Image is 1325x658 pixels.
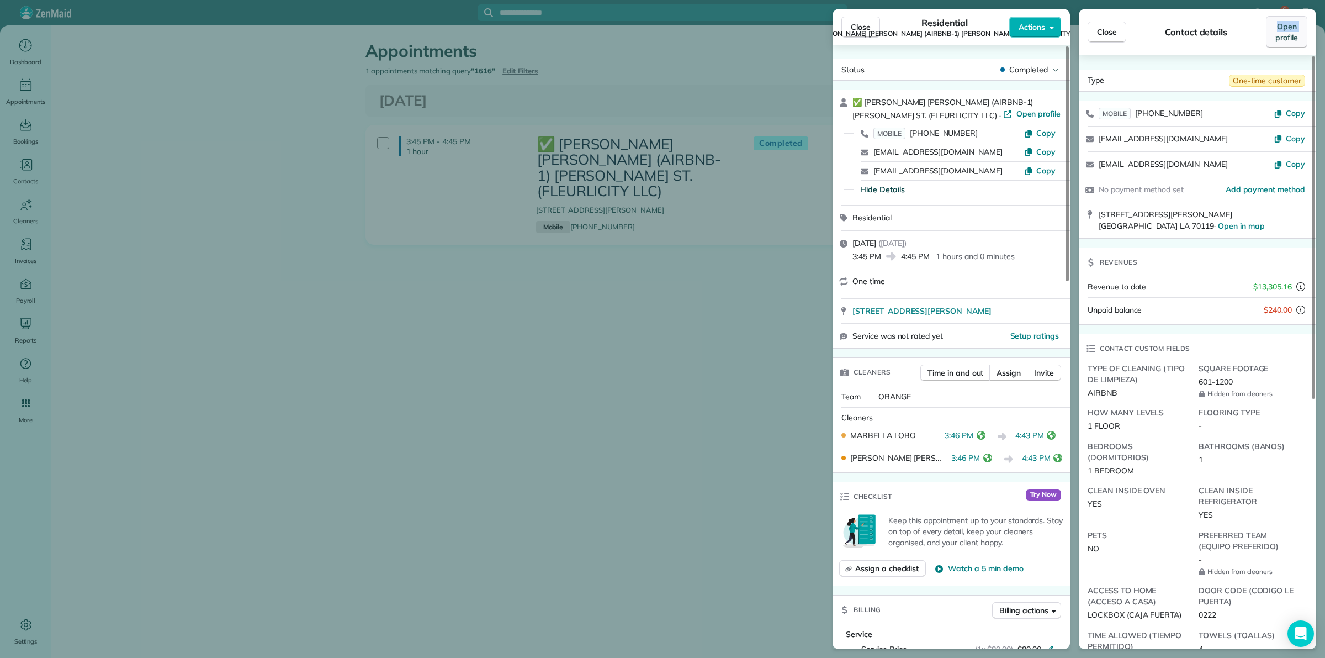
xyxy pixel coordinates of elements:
[910,128,978,138] span: [PHONE_NUMBER]
[1099,159,1228,169] a: [EMAIL_ADDRESS][DOMAIN_NAME]
[1036,166,1056,176] span: Copy
[1010,330,1059,341] button: Setup ratings
[948,563,1023,574] span: Watch a 5 min demo
[1024,146,1056,157] button: Copy
[935,563,1023,574] button: Watch a 5 min demo
[1088,363,1190,385] span: TYPE OF CLEANING (TIPO DE LIMPIEZA)
[1099,185,1184,194] span: No payment method set
[1199,455,1203,465] span: 1
[1100,343,1190,354] span: Contact custom fields
[945,430,973,444] span: 3:46 PM
[841,17,880,38] button: Close
[1165,25,1227,39] span: Contact details
[1019,22,1045,33] span: Actions
[841,392,861,402] span: Team
[951,452,980,466] span: 3:46 PM
[861,644,907,655] span: Service Price
[1199,421,1202,431] span: -
[1199,407,1301,418] span: FLOORING TYPE
[1003,108,1061,119] a: Open profile
[878,238,907,248] span: ( [DATE] )
[1199,610,1216,620] span: 0222
[1024,165,1056,176] button: Copy
[1100,257,1137,268] span: Revenues
[975,644,1014,655] span: (1x $80.00)
[1088,610,1181,620] span: LOCKBOX (CAJA FUERTA)
[1135,108,1203,118] span: [PHONE_NUMBER]
[846,629,872,639] span: Service
[1088,485,1190,496] span: CLEAN INSIDE OVEN
[1286,134,1305,144] span: Copy
[850,452,947,464] span: [PERSON_NAME] [PERSON_NAME]
[1010,331,1059,341] span: Setup ratings
[1016,108,1061,119] span: Open profile
[873,166,1003,176] a: [EMAIL_ADDRESS][DOMAIN_NAME]
[1266,16,1307,48] a: Open profile
[1275,21,1298,43] span: Open profile
[1199,510,1213,520] span: YES
[1199,485,1301,507] span: CLEAN INSIDE REFRIGERATOR
[1199,567,1301,576] span: Hidden from cleaners
[1024,128,1056,139] button: Copy
[1088,304,1142,315] span: Unpaid balance
[1199,389,1301,398] span: Hidden from cleaners
[1199,555,1202,565] span: -
[888,515,1063,548] p: Keep this appointment up to your standards. Stay on top of every detail, keep your cleaners organ...
[1274,108,1305,119] button: Copy
[1274,133,1305,144] button: Copy
[1036,128,1056,138] span: Copy
[1099,108,1203,119] a: MOBILE[PHONE_NUMBER]
[1088,544,1099,554] span: NO
[1199,377,1233,387] span: 601-1200
[1218,221,1265,231] a: Open in map
[1017,644,1041,655] span: $80.00
[860,184,905,195] span: Hide Details
[852,97,1033,120] span: ✅ [PERSON_NAME] [PERSON_NAME] (AIRBNB-1) [PERSON_NAME] ST. (FLEURLICITY LLC)
[852,213,892,223] span: Residential
[1088,499,1102,509] span: YES
[1009,64,1048,75] span: Completed
[873,128,978,139] a: MOBILE[PHONE_NUMBER]
[873,147,1003,157] a: [EMAIL_ADDRESS][DOMAIN_NAME]
[1099,134,1228,144] a: [EMAIL_ADDRESS][DOMAIN_NAME]
[852,330,943,342] span: Service was not rated yet
[936,251,1014,262] p: 1 hours and 0 minutes
[1088,530,1190,541] span: PETS
[1199,644,1203,654] span: 4
[1199,585,1301,607] span: DOOR CODE (CODIGO LE PUERTA)
[878,392,911,402] span: ORANGE
[873,128,905,139] span: MOBILE
[997,111,1003,120] span: ·
[839,560,926,577] button: Assign a checklist
[854,604,881,615] span: Billing
[1088,585,1190,607] span: ACCESS TO HOME (ACCESO A CASA)
[1199,630,1301,641] span: TOWELS (TOALLAS)
[803,29,1086,38] span: ✅ [PERSON_NAME] [PERSON_NAME] (AIRBNB-1) [PERSON_NAME] ST. (FLEURLICITY LLC)
[997,367,1021,378] span: Assign
[921,16,968,29] span: Residential
[1099,108,1131,119] span: MOBILE
[852,306,992,317] span: [STREET_ADDRESS][PERSON_NAME]
[1264,304,1292,315] span: $240.00
[1253,281,1292,292] span: $13,305.16
[1274,159,1305,170] button: Copy
[1099,209,1265,231] span: [STREET_ADDRESS][PERSON_NAME] [GEOGRAPHIC_DATA] LA 70119 ·
[1088,282,1146,292] span: Revenue to date
[920,365,990,381] button: Time in and out
[854,491,892,502] span: Checklist
[1036,147,1056,157] span: Copy
[1287,620,1314,647] div: Open Intercom Messenger
[928,367,983,378] span: Time in and out
[852,306,1063,317] a: [STREET_ADDRESS][PERSON_NAME]
[852,251,881,262] span: 3:45 PM
[854,367,891,378] span: Cleaners
[1229,75,1305,87] span: One-time customer
[1199,441,1301,452] span: BATHROOMS (BANOS)
[1027,365,1061,381] button: Invite
[1199,530,1301,552] span: PREFERRED TEAM (EQUIPO PREFERIDO)
[1088,421,1120,431] span: 1 FLOOR
[989,365,1028,381] button: Assign
[1088,630,1190,652] span: TIME ALLOWED (TIEMPO PERMITIDO)
[851,22,871,33] span: Close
